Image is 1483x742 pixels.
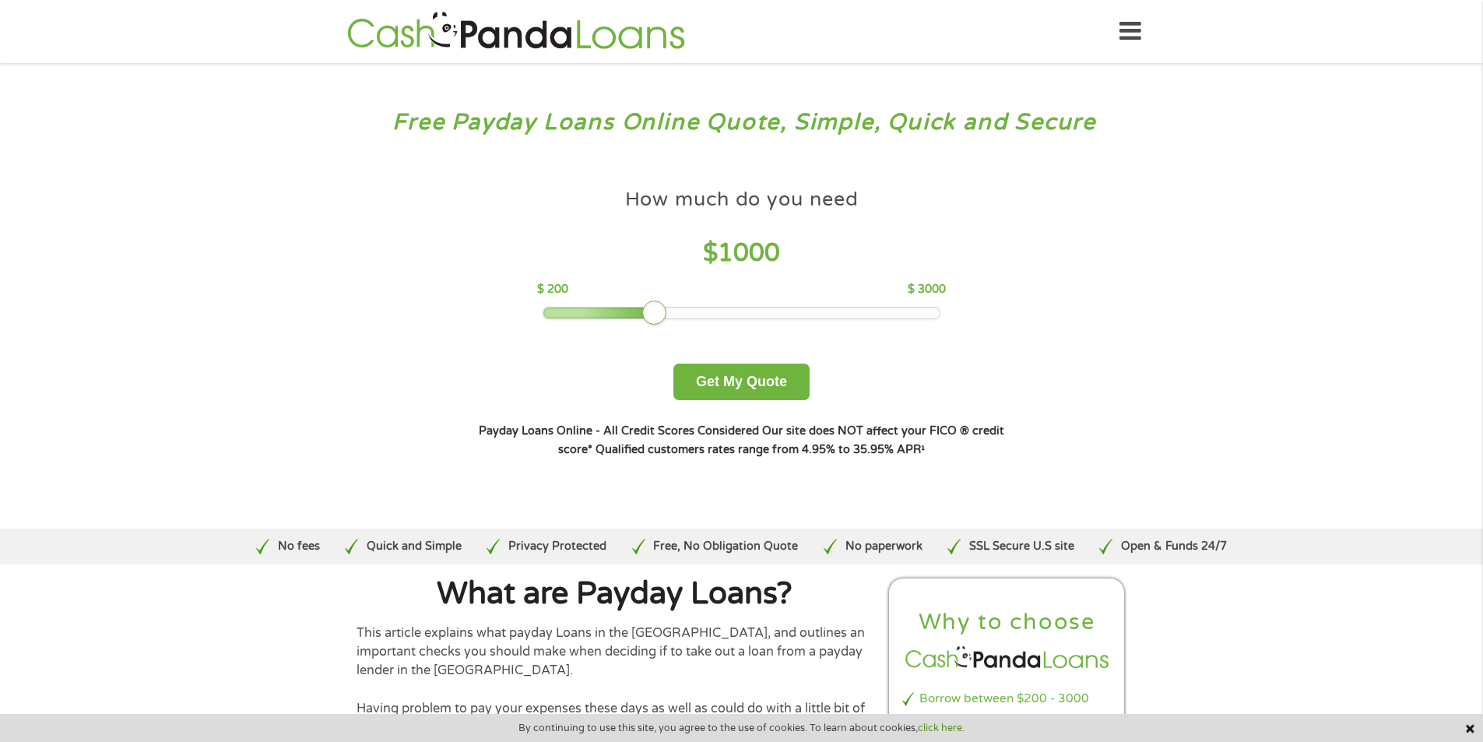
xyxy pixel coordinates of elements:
h2: Why to choose [902,608,1112,637]
p: Having problem to pay your expenses these days as well as could do with a little bit of cash to l... [357,699,873,737]
img: GetLoanNow Logo [343,9,690,54]
h4: How much do you need [625,187,859,213]
p: Open & Funds 24/7 [1121,538,1227,555]
h3: Free Payday Loans Online Quote, Simple, Quick and Secure [45,108,1439,137]
strong: Our site does NOT affect your FICO ® credit score* [558,424,1004,456]
p: SSL Secure U.S site [969,538,1074,555]
button: Get My Quote [673,364,810,400]
p: Quick and Simple [367,538,462,555]
h4: $ [537,237,946,269]
strong: Payday Loans Online - All Credit Scores Considered [479,424,759,438]
span: 1000 [718,238,780,268]
li: Borrow between $200 - 3000 [902,690,1112,708]
p: $ 3000 [908,281,946,298]
p: This article explains what payday Loans in the [GEOGRAPHIC_DATA], and outlines an important check... [357,624,873,680]
span: By continuing to use this site, you agree to the use of cookies. To learn about cookies, [518,723,965,733]
p: No fees [278,538,320,555]
a: click here. [918,722,965,734]
strong: Qualified customers rates range from 4.95% to 35.95% APR¹ [596,443,925,456]
p: No paperwork [845,538,922,555]
p: $ 200 [537,281,568,298]
p: Free, No Obligation Quote [653,538,798,555]
h1: What are Payday Loans? [357,578,873,610]
p: Privacy Protected [508,538,606,555]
